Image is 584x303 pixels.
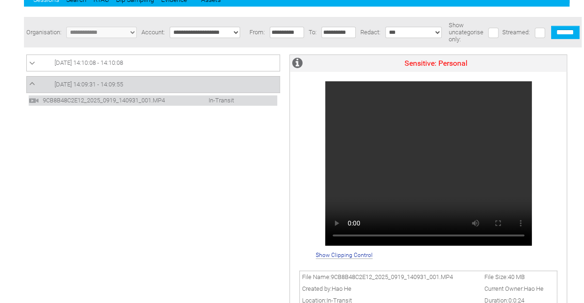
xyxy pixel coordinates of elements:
[331,273,453,280] span: 9CB8B48C2E12_2025_0919_140931_001.MP4
[29,79,277,90] a: [DATE] 14:09:31 - 14:09:55
[508,273,525,280] span: 40 MB
[449,22,483,43] span: Show uncategorise only:
[40,97,184,104] span: 9CB8B48C2E12_2025_0919_140931_001.MP4
[185,97,239,104] span: In-Transit
[482,271,557,283] td: File Size:
[139,17,167,47] td: Account:
[299,283,482,295] td: Created by:
[482,283,557,295] td: Current Owner:
[316,252,373,259] span: Show Clipping Control
[247,17,267,47] td: From:
[299,271,482,283] td: File Name:
[55,59,123,66] span: [DATE] 14:10:08 - 14:10:08
[524,285,544,292] span: Hao He
[29,95,39,106] img: video24.svg
[332,285,351,292] span: Hao He
[55,81,123,88] span: [DATE] 14:09:31 - 14:09:55
[502,29,530,36] span: Streamed:
[24,17,64,47] td: Organisation:
[29,57,277,69] a: [DATE] 14:10:08 - 14:10:08
[306,17,319,47] td: To:
[358,17,383,47] td: Redact:
[305,55,567,72] td: Sensitive: Personal
[29,96,239,103] a: 9CB8B48C2E12_2025_0919_140931_001.MP4 In-Transit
